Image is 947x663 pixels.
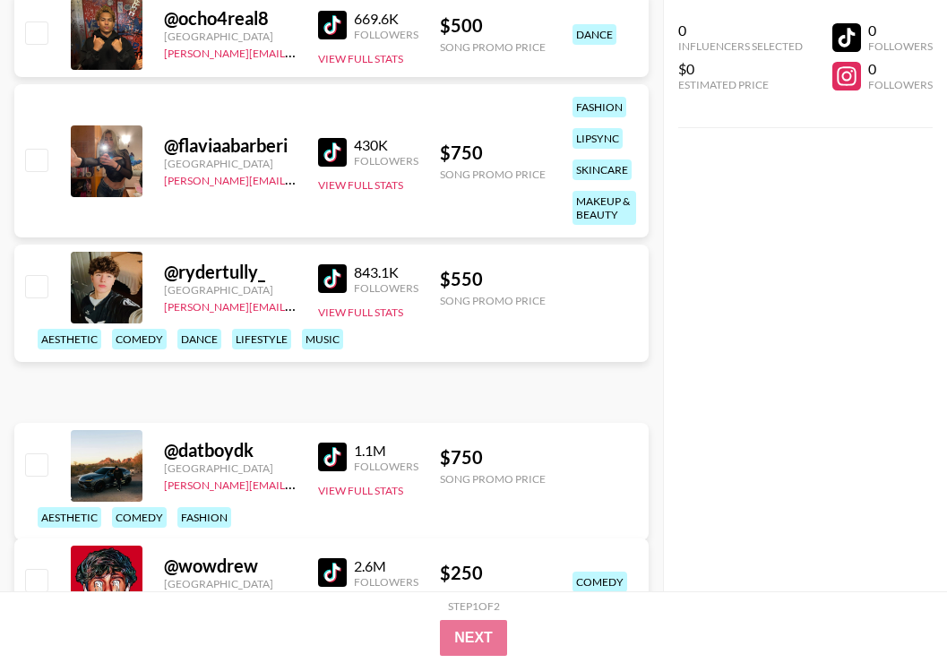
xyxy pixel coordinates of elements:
[112,329,167,349] div: comedy
[354,460,418,473] div: Followers
[112,507,167,528] div: comedy
[440,562,546,584] div: $ 250
[868,39,933,53] div: Followers
[440,14,546,37] div: $ 500
[440,40,546,54] div: Song Promo Price
[354,575,418,589] div: Followers
[164,43,514,60] a: [PERSON_NAME][EMAIL_ADDRESS][PERSON_NAME][DOMAIN_NAME]
[573,572,627,592] div: comedy
[164,439,297,461] div: @ datboydk
[318,11,347,39] img: TikTok
[318,558,347,587] img: TikTok
[868,22,933,39] div: 0
[440,588,546,601] div: Song Promo Price
[164,134,297,157] div: @ flaviaabarberi
[318,484,403,497] button: View Full Stats
[164,577,297,590] div: [GEOGRAPHIC_DATA]
[678,39,803,53] div: Influencers Selected
[440,268,546,290] div: $ 550
[318,52,403,65] button: View Full Stats
[164,7,297,30] div: @ ocho4real8
[354,136,418,154] div: 430K
[38,329,101,349] div: aesthetic
[177,507,231,528] div: fashion
[354,10,418,28] div: 669.6K
[678,22,803,39] div: 0
[232,329,291,349] div: lifestyle
[164,261,297,283] div: @ rydertully_
[318,138,347,167] img: TikTok
[38,507,101,528] div: aesthetic
[573,159,632,180] div: skincare
[573,24,616,45] div: dance
[354,557,418,575] div: 2.6M
[164,461,297,475] div: [GEOGRAPHIC_DATA]
[354,263,418,281] div: 843.1K
[318,178,403,192] button: View Full Stats
[678,78,803,91] div: Estimated Price
[164,283,297,297] div: [GEOGRAPHIC_DATA]
[440,294,546,307] div: Song Promo Price
[164,170,429,187] a: [PERSON_NAME][EMAIL_ADDRESS][DOMAIN_NAME]
[318,443,347,471] img: TikTok
[354,154,418,168] div: Followers
[354,442,418,460] div: 1.1M
[868,78,933,91] div: Followers
[354,281,418,295] div: Followers
[440,168,546,181] div: Song Promo Price
[573,97,626,117] div: fashion
[868,60,933,78] div: 0
[164,555,297,577] div: @ wowdrew
[302,329,343,349] div: music
[440,620,507,656] button: Next
[440,472,546,486] div: Song Promo Price
[573,191,636,225] div: makeup & beauty
[678,60,803,78] div: $0
[164,157,297,170] div: [GEOGRAPHIC_DATA]
[440,446,546,469] div: $ 750
[857,573,925,641] iframe: Drift Widget Chat Controller
[440,142,546,164] div: $ 750
[177,329,221,349] div: dance
[354,28,418,41] div: Followers
[318,264,347,293] img: TikTok
[164,475,429,492] a: [PERSON_NAME][EMAIL_ADDRESS][DOMAIN_NAME]
[164,30,297,43] div: [GEOGRAPHIC_DATA]
[318,306,403,319] button: View Full Stats
[573,128,623,149] div: lipsync
[448,599,500,613] div: Step 1 of 2
[164,297,429,314] a: [PERSON_NAME][EMAIL_ADDRESS][DOMAIN_NAME]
